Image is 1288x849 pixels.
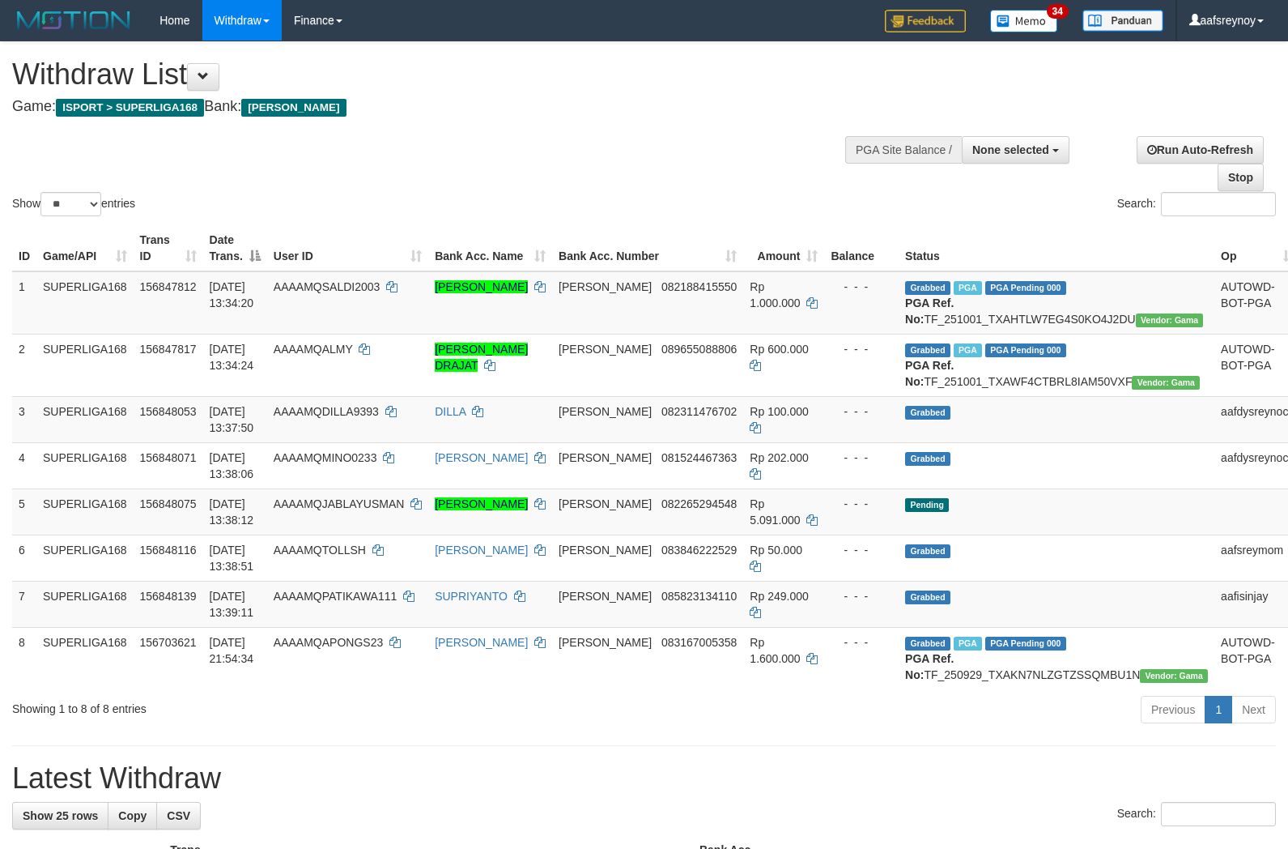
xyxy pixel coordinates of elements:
[661,280,737,293] span: Copy 082188415550 to clipboard
[12,442,36,488] td: 4
[750,451,808,464] span: Rp 202.000
[140,544,197,557] span: 156848116
[831,341,892,357] div: - - -
[435,280,528,293] a: [PERSON_NAME]
[140,451,197,464] span: 156848071
[905,652,954,681] b: PGA Ref. No:
[1117,192,1276,216] label: Search:
[274,544,366,557] span: AAAAMQTOLLSH
[23,809,98,822] span: Show 25 rows
[40,192,101,216] select: Showentries
[12,225,36,271] th: ID
[140,405,197,418] span: 156848053
[1117,802,1276,826] label: Search:
[140,590,197,603] span: 156848139
[661,590,737,603] span: Copy 085823134110 to clipboard
[1140,669,1208,683] span: Vendor URL: https://trx31.1velocity.biz
[1161,192,1276,216] input: Search:
[899,271,1214,335] td: TF_251001_TXAHTLW7EG4S0KO4J2DU
[831,403,892,420] div: - - -
[985,637,1066,651] span: PGA Pending
[985,281,1066,295] span: PGA Pending
[210,405,254,434] span: [DATE] 13:37:50
[36,488,134,535] td: SUPERLIGA168
[203,225,267,271] th: Date Trans.: activate to sort column descending
[210,544,254,573] span: [DATE] 13:38:51
[559,590,652,603] span: [PERSON_NAME]
[12,334,36,396] td: 2
[1047,4,1069,19] span: 34
[12,802,108,830] a: Show 25 rows
[661,343,737,356] span: Copy 089655088806 to clipboard
[210,280,254,309] span: [DATE] 13:34:20
[885,10,966,32] img: Feedback.jpg
[210,451,254,480] span: [DATE] 13:38:06
[435,636,528,649] a: [PERSON_NAME]
[845,136,962,164] div: PGA Site Balance /
[661,405,737,418] span: Copy 082311476702 to clipboard
[36,271,134,335] td: SUPERLIGA168
[134,225,203,271] th: Trans ID: activate to sort column ascending
[36,334,134,396] td: SUPERLIGA168
[1161,802,1276,826] input: Search:
[210,343,254,372] span: [DATE] 13:34:24
[36,396,134,442] td: SUPERLIGA168
[559,497,652,510] span: [PERSON_NAME]
[831,634,892,651] div: - - -
[831,496,892,512] div: - - -
[905,498,949,512] span: Pending
[750,497,800,527] span: Rp 5.091.000
[972,143,1049,156] span: None selected
[905,281,950,295] span: Grabbed
[831,279,892,295] div: - - -
[12,271,36,335] td: 1
[559,636,652,649] span: [PERSON_NAME]
[831,450,892,466] div: - - -
[12,192,135,216] label: Show entries
[905,591,950,604] span: Grabbed
[824,225,899,271] th: Balance
[661,636,737,649] span: Copy 083167005358 to clipboard
[241,99,346,117] span: [PERSON_NAME]
[12,99,843,115] h4: Game: Bank:
[905,343,950,357] span: Grabbed
[1231,696,1276,723] a: Next
[559,451,652,464] span: [PERSON_NAME]
[210,590,254,619] span: [DATE] 13:39:11
[435,590,508,603] a: SUPRIYANTO
[167,809,190,822] span: CSV
[274,636,383,649] span: AAAAMQAPONGS23
[274,280,380,293] span: AAAAMQSALDI2003
[36,581,134,627] td: SUPERLIGA168
[905,406,950,420] span: Grabbed
[990,10,1058,32] img: Button%20Memo.svg
[750,544,802,557] span: Rp 50.000
[156,802,201,830] a: CSV
[12,762,1276,795] h1: Latest Withdraw
[1132,376,1200,390] span: Vendor URL: https://trx31.1velocity.biz
[12,581,36,627] td: 7
[750,343,808,356] span: Rp 600.000
[210,497,254,527] span: [DATE] 13:38:12
[985,343,1066,357] span: PGA Pending
[905,359,954,388] b: PGA Ref. No:
[661,544,737,557] span: Copy 083846222529 to clipboard
[954,281,982,295] span: Marked by aafheankoy
[12,488,36,535] td: 5
[750,636,800,665] span: Rp 1.600.000
[750,590,808,603] span: Rp 249.000
[750,280,800,309] span: Rp 1.000.000
[899,334,1214,396] td: TF_251001_TXAWF4CTBRL8IAM50VXF
[428,225,552,271] th: Bank Acc. Name: activate to sort column ascending
[905,637,950,651] span: Grabbed
[435,544,528,557] a: [PERSON_NAME]
[661,451,737,464] span: Copy 081524467363 to clipboard
[905,452,950,466] span: Grabbed
[552,225,743,271] th: Bank Acc. Number: activate to sort column ascending
[899,225,1214,271] th: Status
[435,343,528,372] a: [PERSON_NAME] DRAJAT
[905,544,950,558] span: Grabbed
[12,694,525,717] div: Showing 1 to 8 of 8 entries
[108,802,157,830] a: Copy
[274,405,379,418] span: AAAAMQDILLA9393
